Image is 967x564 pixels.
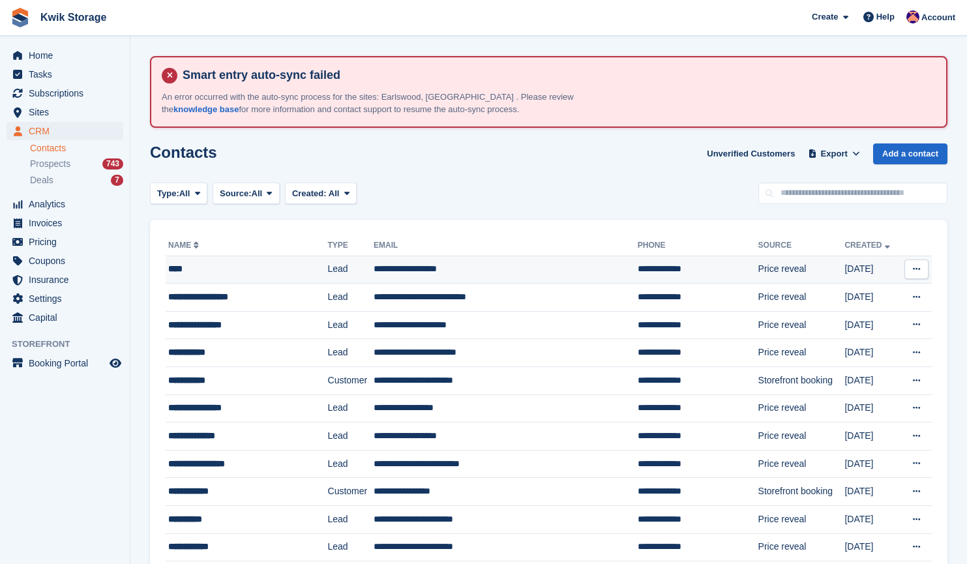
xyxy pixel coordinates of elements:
[758,394,845,423] td: Price reveal
[844,311,900,339] td: [DATE]
[844,241,892,250] a: Created
[328,339,374,367] td: Lead
[213,183,280,204] button: Source: All
[329,188,340,198] span: All
[35,7,112,28] a: Kwik Storage
[758,256,845,284] td: Price reveal
[844,339,900,367] td: [DATE]
[758,311,845,339] td: Price reveal
[328,506,374,534] td: Lead
[102,158,123,170] div: 743
[758,450,845,478] td: Price reveal
[7,271,123,289] a: menu
[7,308,123,327] a: menu
[29,65,107,83] span: Tasks
[328,256,374,284] td: Lead
[30,142,123,155] a: Contacts
[29,308,107,327] span: Capital
[177,68,936,83] h4: Smart entry auto-sync failed
[844,478,900,506] td: [DATE]
[876,10,895,23] span: Help
[844,256,900,284] td: [DATE]
[30,158,70,170] span: Prospects
[328,394,374,423] td: Lead
[821,147,848,160] span: Export
[758,506,845,534] td: Price reveal
[29,122,107,140] span: CRM
[374,235,638,256] th: Email
[844,394,900,423] td: [DATE]
[702,143,800,165] a: Unverified Customers
[758,533,845,561] td: Price reveal
[168,241,201,250] a: Name
[906,10,919,23] img: Jade Stanley
[157,187,179,200] span: Type:
[29,271,107,289] span: Insurance
[805,143,863,165] button: Export
[7,252,123,270] a: menu
[30,173,123,187] a: Deals 7
[179,187,190,200] span: All
[7,233,123,251] a: menu
[285,183,357,204] button: Created: All
[844,423,900,451] td: [DATE]
[758,235,845,256] th: Source
[844,284,900,312] td: [DATE]
[844,450,900,478] td: [DATE]
[252,187,263,200] span: All
[29,233,107,251] span: Pricing
[328,235,374,256] th: Type
[12,338,130,351] span: Storefront
[328,367,374,395] td: Customer
[29,46,107,65] span: Home
[29,195,107,213] span: Analytics
[29,252,107,270] span: Coupons
[29,289,107,308] span: Settings
[873,143,947,165] a: Add a contact
[7,84,123,102] a: menu
[30,174,53,186] span: Deals
[111,175,123,186] div: 7
[162,91,618,116] p: An error occurred with the auto-sync process for the sites: Earlswood, [GEOGRAPHIC_DATA] . Please...
[758,367,845,395] td: Storefront booking
[844,533,900,561] td: [DATE]
[7,103,123,121] a: menu
[7,214,123,232] a: menu
[7,122,123,140] a: menu
[29,84,107,102] span: Subscriptions
[150,143,217,161] h1: Contacts
[29,103,107,121] span: Sites
[844,506,900,534] td: [DATE]
[29,354,107,372] span: Booking Portal
[638,235,758,256] th: Phone
[328,450,374,478] td: Lead
[150,183,207,204] button: Type: All
[328,311,374,339] td: Lead
[921,11,955,24] span: Account
[328,423,374,451] td: Lead
[7,354,123,372] a: menu
[30,157,123,171] a: Prospects 743
[758,478,845,506] td: Storefront booking
[758,339,845,367] td: Price reveal
[7,65,123,83] a: menu
[812,10,838,23] span: Create
[292,188,327,198] span: Created:
[328,533,374,561] td: Lead
[7,289,123,308] a: menu
[844,367,900,395] td: [DATE]
[108,355,123,371] a: Preview store
[758,423,845,451] td: Price reveal
[220,187,251,200] span: Source:
[10,8,30,27] img: stora-icon-8386f47178a22dfd0bd8f6a31ec36ba5ce8667c1dd55bd0f319d3a0aa187defe.svg
[173,104,239,114] a: knowledge base
[758,284,845,312] td: Price reveal
[7,195,123,213] a: menu
[7,46,123,65] a: menu
[29,214,107,232] span: Invoices
[328,284,374,312] td: Lead
[328,478,374,506] td: Customer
